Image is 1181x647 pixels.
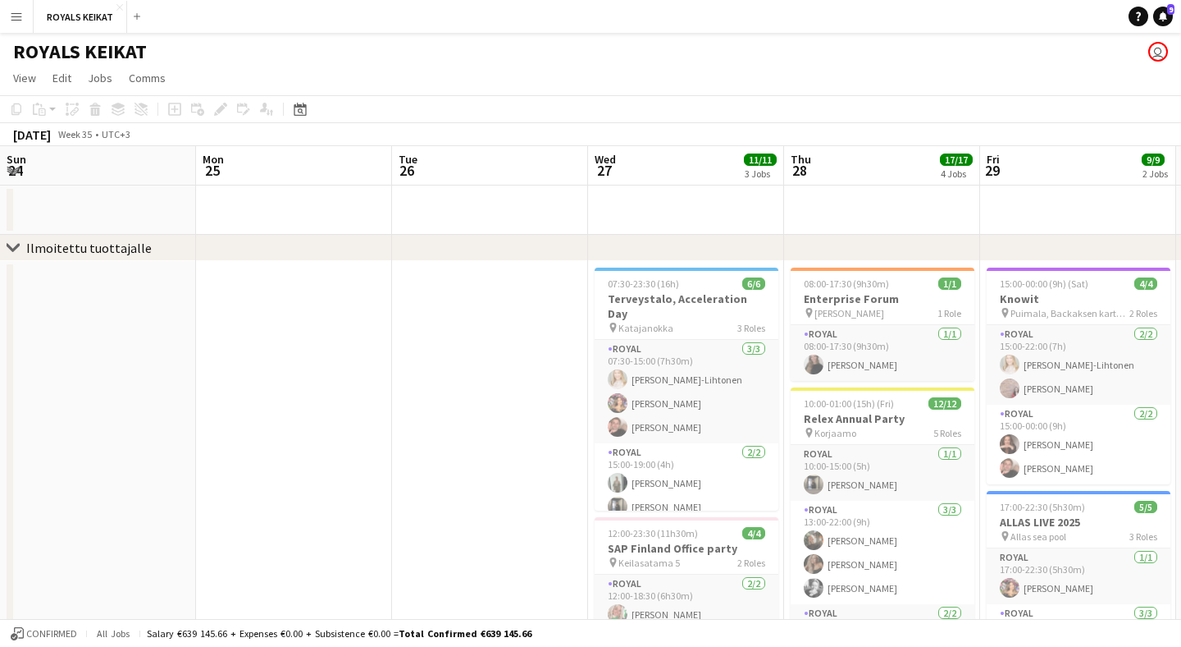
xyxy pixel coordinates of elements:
span: View [13,71,36,85]
span: Keilasatama 5 [618,557,680,569]
span: 1 Role [937,307,961,319]
span: 28 [788,161,811,180]
span: 2 Roles [1129,307,1157,319]
app-user-avatar: Johanna Hytönen [1148,42,1168,62]
app-card-role: Royal1/110:00-15:00 (5h)[PERSON_NAME] [791,445,974,501]
span: 9/9 [1142,154,1165,166]
h3: Enterprise Forum [791,291,974,306]
div: Salary €639 145.66 + Expenses €0.00 + Subsistence €0.00 = [147,627,531,640]
span: 9 [1167,4,1174,15]
a: Jobs [81,67,119,89]
span: Mon [203,152,224,167]
span: Comms [129,71,166,85]
app-card-role: Royal3/313:00-22:00 (9h)[PERSON_NAME][PERSON_NAME][PERSON_NAME] [791,501,974,604]
span: 2 Roles [737,557,765,569]
a: 9 [1153,7,1173,26]
span: Week 35 [54,128,95,140]
app-job-card: 15:00-00:00 (9h) (Sat)4/4Knowit Puimala, Backaksen kartano2 RolesRoyal2/215:00-22:00 (7h)[PERSON_... [987,268,1170,484]
app-card-role: Royal1/108:00-17:30 (9h30m)[PERSON_NAME] [791,325,974,381]
h1: ROYALS KEIKAT [13,39,147,64]
app-card-role: Royal2/215:00-00:00 (9h)[PERSON_NAME][PERSON_NAME] [987,405,1170,484]
app-card-role: Royal1/117:00-22:30 (5h30m)[PERSON_NAME] [987,548,1170,604]
app-job-card: 07:30-23:30 (16h)6/6Terveystalo, Acceleration Day Katajanokka3 RolesRoyal3/307:30-15:00 (7h30m)[P... [595,268,778,511]
div: UTC+3 [102,128,130,140]
span: All jobs [93,627,133,640]
h3: SAP Finland Office party [595,541,778,556]
span: 11/11 [744,154,777,166]
span: Puimala, Backaksen kartano [1010,307,1129,319]
button: ROYALS KEIKAT [34,1,127,33]
h3: ALLAS LIVE 2025 [987,515,1170,530]
span: 10:00-01:00 (15h) (Fri) [804,397,894,410]
div: 2 Jobs [1142,167,1168,180]
div: [DATE] [13,126,51,143]
span: Edit [52,71,71,85]
span: 4/4 [1134,278,1157,290]
app-card-role: Royal3/307:30-15:00 (7h30m)[PERSON_NAME]-Lihtonen[PERSON_NAME][PERSON_NAME] [595,340,778,443]
div: 4 Jobs [941,167,972,180]
span: Total Confirmed €639 145.66 [399,627,531,640]
span: 17:00-22:30 (5h30m) [1000,501,1085,513]
span: 4/4 [742,527,765,539]
div: Ilmoitettu tuottajalle [26,240,152,256]
span: Korjaamo [814,427,856,439]
span: Jobs [88,71,112,85]
app-card-role: Royal2/215:00-22:00 (7h)[PERSON_NAME]-Lihtonen[PERSON_NAME] [987,325,1170,405]
button: Confirmed [8,625,80,643]
span: 12:00-23:30 (11h30m) [608,527,698,539]
span: 6/6 [742,278,765,290]
span: 27 [592,161,616,180]
span: Fri [987,152,1000,167]
span: 12/12 [928,397,961,410]
h3: Relex Annual Party [791,411,974,426]
span: Tue [399,152,417,167]
app-card-role: Royal2/215:00-19:00 (4h)[PERSON_NAME][PERSON_NAME] [595,443,778,523]
a: View [7,67,43,89]
span: 08:00-17:30 (9h30m) [804,278,889,290]
span: 24 [4,161,26,180]
span: 26 [396,161,417,180]
span: Sun [7,152,26,167]
div: 3 Jobs [745,167,776,180]
span: [PERSON_NAME] [814,307,884,319]
span: Wed [595,152,616,167]
a: Comms [122,67,172,89]
span: 15:00-00:00 (9h) (Sat) [1000,278,1088,290]
span: Thu [791,152,811,167]
h3: Knowit [987,291,1170,306]
app-job-card: 10:00-01:00 (15h) (Fri)12/12Relex Annual Party Korjaamo5 RolesRoyal1/110:00-15:00 (5h)[PERSON_NAM... [791,388,974,631]
app-job-card: 08:00-17:30 (9h30m)1/1Enterprise Forum [PERSON_NAME]1 RoleRoyal1/108:00-17:30 (9h30m)[PERSON_NAME] [791,268,974,381]
span: 5 Roles [933,427,961,439]
span: 1/1 [938,278,961,290]
a: Edit [46,67,78,89]
span: 3 Roles [1129,530,1157,543]
span: 3 Roles [737,322,765,334]
span: 25 [200,161,224,180]
h3: Terveystalo, Acceleration Day [595,291,778,321]
span: 5/5 [1134,501,1157,513]
span: 29 [984,161,1000,180]
span: Confirmed [26,628,77,640]
span: 17/17 [940,154,973,166]
span: Allas sea pool [1010,530,1066,543]
span: Katajanokka [618,322,673,334]
span: 07:30-23:30 (16h) [608,278,679,290]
